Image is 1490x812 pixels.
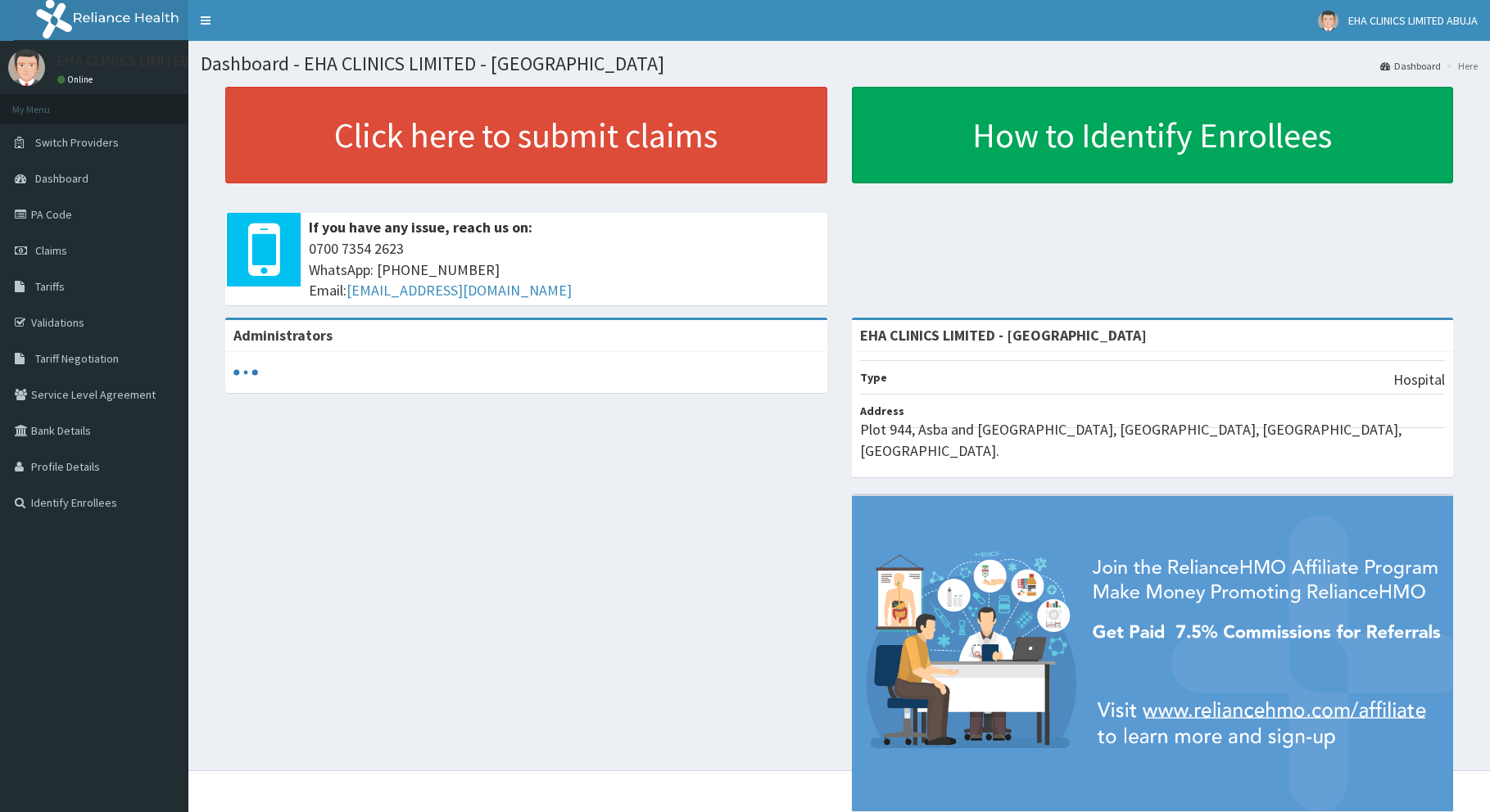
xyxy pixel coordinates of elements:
[225,87,827,183] a: Click here to submit claims
[35,351,119,366] span: Tariff Negotiation
[1442,59,1478,73] li: Here
[860,326,1147,345] strong: EHA CLINICS LIMITED - [GEOGRAPHIC_DATA]
[35,243,67,258] span: Claims
[1318,11,1338,31] img: User Image
[1393,369,1445,390] p: Hospital
[346,281,572,300] a: [EMAIL_ADDRESS][DOMAIN_NAME]
[860,404,904,418] b: Address
[35,279,65,294] span: Tariffs
[852,87,1454,183] a: How to Identify Enrollees
[201,53,1478,74] h1: Dashboard - EHA CLINICS LIMITED - [GEOGRAPHIC_DATA]
[8,49,45,86] img: User Image
[57,53,234,68] p: EHA CLINICS LIMITED ABUJA
[233,360,258,385] svg: audio-loading
[309,218,532,237] b: If you have any issue, reach us on:
[35,171,88,186] span: Dashboard
[1348,13,1478,28] span: EHA CLINICS LIMITED ABUJA
[860,419,1446,461] p: Plot 944, Asba and [GEOGRAPHIC_DATA], [GEOGRAPHIC_DATA], [GEOGRAPHIC_DATA], [GEOGRAPHIC_DATA].
[309,238,819,301] span: 0700 7354 2623 WhatsApp: [PHONE_NUMBER] Email:
[852,496,1454,810] img: provider-team-banner.png
[35,135,119,150] span: Switch Providers
[860,370,887,385] b: Type
[57,74,97,85] a: Online
[1380,59,1441,73] a: Dashboard
[233,326,333,345] b: Administrators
